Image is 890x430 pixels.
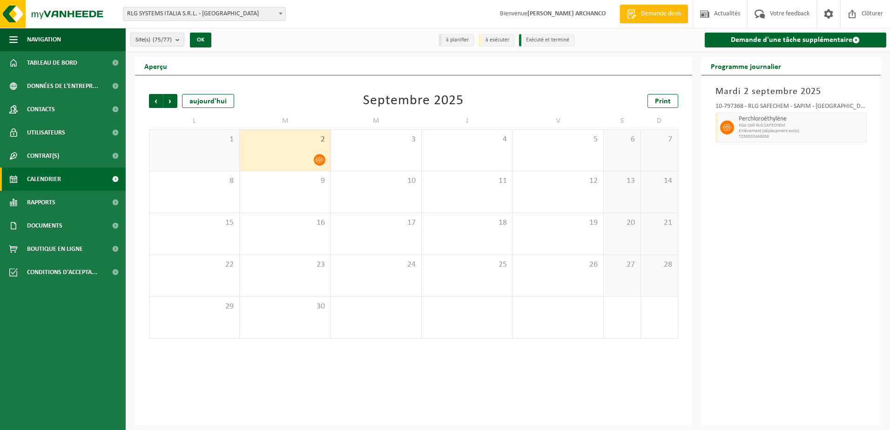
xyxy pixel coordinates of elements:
td: M [240,113,330,129]
span: Site(s) [135,33,172,47]
span: 13 [608,176,636,186]
span: Perchloroéthylène [739,115,864,123]
button: Site(s)(75/77) [130,33,184,47]
span: 29 [154,302,235,312]
td: J [422,113,512,129]
span: 27 [608,260,636,270]
span: Utilisateurs [27,121,65,144]
h3: Mardi 2 septembre 2025 [715,85,867,99]
li: Exécuté et terminé [519,34,574,47]
span: 12 [518,176,599,186]
span: Rapports [27,191,55,214]
span: RLG SYSTEMS ITALIA S.R.L. - TORINO [123,7,285,20]
li: à planifier [439,34,474,47]
span: 7 [646,134,673,145]
span: 21 [646,218,673,228]
span: Contacts [27,98,55,121]
span: 17 [336,218,417,228]
td: D [641,113,678,129]
span: 28 [646,260,673,270]
span: Boutique en ligne [27,237,83,261]
span: Tableau de bord [27,51,77,74]
button: OK [190,33,211,47]
span: 20 [608,218,636,228]
span: T250002468858 [739,134,864,140]
td: L [149,113,240,129]
span: 24 [336,260,417,270]
count: (75/77) [153,37,172,43]
span: 9 [244,176,325,186]
span: Conditions d'accepta... [27,261,97,284]
span: 3 [336,134,417,145]
span: Précédent [149,94,163,108]
span: Demande devis [639,9,683,19]
a: Print [647,94,678,108]
span: Données de l'entrepr... [27,74,98,98]
span: 11 [426,176,507,186]
span: 25 [426,260,507,270]
div: Septembre 2025 [363,94,464,108]
h2: Programme journalier [701,57,790,75]
span: 1 [154,134,235,145]
h2: Aperçu [135,57,176,75]
span: Enlèvement (déplacement exclu) [739,128,864,134]
span: 26 [518,260,599,270]
td: S [604,113,641,129]
span: 15 [154,218,235,228]
span: 2 [244,134,325,145]
span: 10 [336,176,417,186]
span: 8 [154,176,235,186]
span: 5 [518,134,599,145]
span: RLG SYSTEMS ITALIA S.R.L. - TORINO [123,7,286,21]
td: V [513,113,604,129]
span: Contrat(s) [27,144,59,168]
span: 30 [244,302,325,312]
div: aujourd'hui [182,94,234,108]
div: 10-797368 - RLG SAFECHEM - SAPIM - [GEOGRAPHIC_DATA] [715,103,867,113]
span: Documents [27,214,62,237]
span: 19 [518,218,599,228]
span: Navigation [27,28,61,51]
li: à exécuter [479,34,514,47]
span: 14 [646,176,673,186]
span: Print [655,98,671,105]
span: 23 [244,260,325,270]
td: M [331,113,422,129]
span: 6 [608,134,636,145]
a: Demande devis [620,5,688,23]
strong: [PERSON_NAME] ARCHANCO [527,10,606,17]
span: Calendrier [27,168,61,191]
span: Suivant [163,94,177,108]
span: 18 [426,218,507,228]
span: 16 [244,218,325,228]
span: 4 [426,134,507,145]
a: Demande d'une tâche supplémentaire [705,33,887,47]
span: KGA Colli RLG SAFECHEM [739,123,864,128]
span: 22 [154,260,235,270]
